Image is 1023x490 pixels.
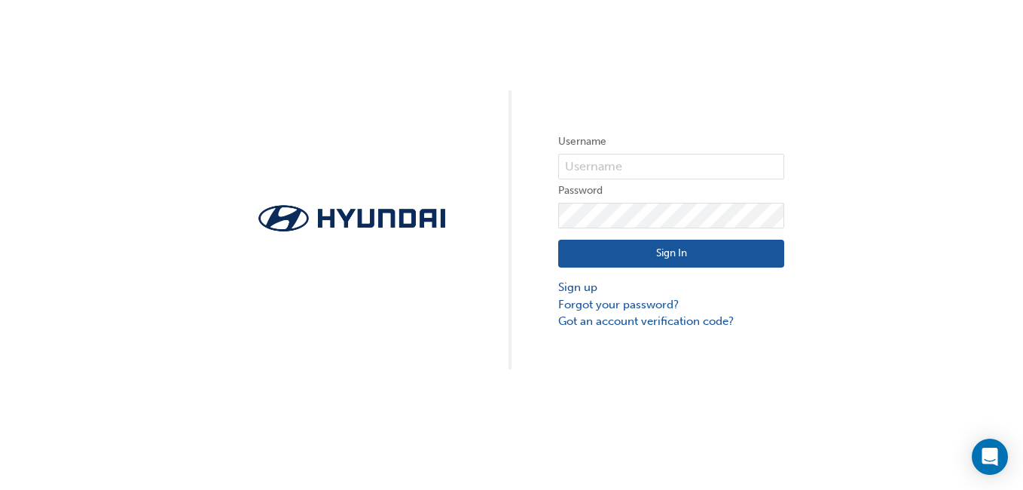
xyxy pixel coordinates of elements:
a: Forgot your password? [558,296,784,314]
label: Username [558,133,784,151]
input: Username [558,154,784,179]
a: Got an account verification code? [558,313,784,330]
img: Trak [239,201,465,236]
label: Password [558,182,784,200]
a: Sign up [558,279,784,296]
div: Open Intercom Messenger [972,439,1008,475]
button: Sign In [558,240,784,268]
